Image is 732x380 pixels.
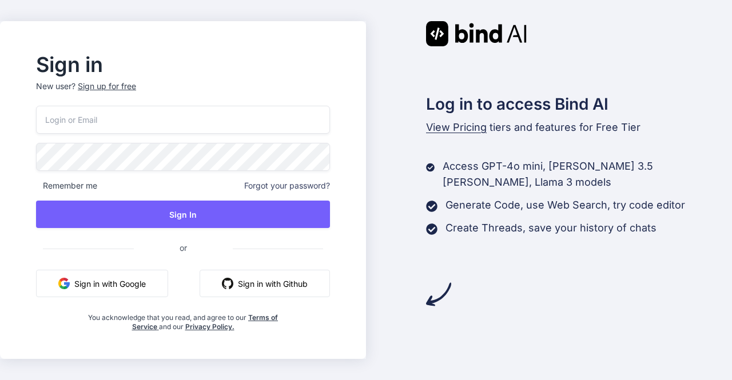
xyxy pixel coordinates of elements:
[426,119,732,135] p: tiers and features for Free Tier
[36,81,330,106] p: New user?
[36,106,330,134] input: Login or Email
[222,278,233,289] img: github
[78,81,136,92] div: Sign up for free
[443,158,732,190] p: Access GPT-4o mini, [PERSON_NAME] 3.5 [PERSON_NAME], Llama 3 models
[185,322,234,331] a: Privacy Policy.
[445,220,657,236] p: Create Threads, save your history of chats
[200,270,330,297] button: Sign in with Github
[36,180,97,191] span: Remember me
[134,234,233,262] span: or
[244,180,330,191] span: Forgot your password?
[426,21,527,46] img: Bind AI logo
[85,306,281,331] div: You acknowledge that you read, and agree to our and our
[445,197,685,213] p: Generate Code, use Web Search, try code editor
[426,282,451,307] img: arrow
[426,121,487,133] span: View Pricing
[132,313,279,331] a: Terms of Service
[58,278,70,289] img: google
[426,92,732,116] h2: Log in to access Bind AI
[36,270,168,297] button: Sign in with Google
[36,55,330,74] h2: Sign in
[36,201,330,228] button: Sign In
